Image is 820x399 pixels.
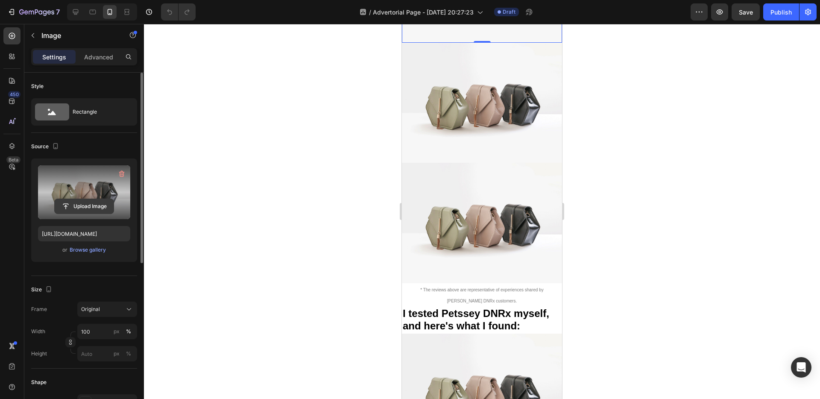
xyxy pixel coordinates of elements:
div: % [126,350,131,358]
button: Original [77,302,137,317]
div: px [114,328,120,335]
span: / [369,8,371,17]
div: px [114,350,120,358]
p: Settings [42,53,66,62]
div: Size [31,284,54,296]
button: Browse gallery [69,246,106,254]
span: Save [739,9,753,16]
div: Open Intercom Messenger [791,357,811,378]
div: Browse gallery [70,246,106,254]
button: Publish [763,3,799,21]
label: Frame [31,305,47,313]
span: Original [81,305,100,313]
button: % [111,326,122,337]
button: px [123,349,134,359]
button: 7 [3,3,64,21]
iframe: To enrich screen reader interactions, please activate Accessibility in Grammarly extension settings [402,24,562,399]
button: px [123,326,134,337]
button: Upload Image [54,199,114,214]
input: https://example.com/image.jpg [38,226,130,241]
div: % [126,328,131,335]
button: % [111,349,122,359]
div: Beta [6,156,20,163]
div: Undo/Redo [161,3,196,21]
div: Publish [770,8,792,17]
div: Shape [31,378,47,386]
span: Advertorial Page - [DATE] 20:27:23 [373,8,474,17]
span: or [62,245,67,255]
input: px% [77,346,137,361]
label: Width [31,328,45,335]
div: Style [31,82,44,90]
button: Save [732,3,760,21]
p: 7 [56,7,60,17]
div: 450 [8,91,20,98]
input: px% [77,324,137,339]
p: Image [41,30,114,41]
p: Advanced [84,53,113,62]
label: Height [31,350,47,358]
div: Source [31,141,61,153]
span: Draft [503,8,515,16]
div: Rectangle [73,102,125,122]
